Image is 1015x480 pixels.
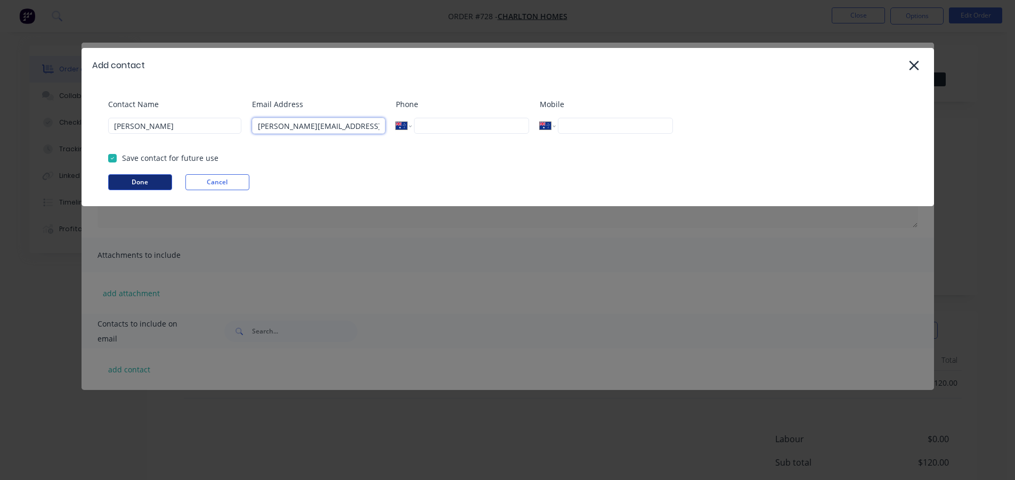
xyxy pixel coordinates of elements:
[108,174,172,190] button: Done
[108,99,241,110] label: Contact Name
[92,59,145,72] div: Add contact
[396,99,529,110] label: Phone
[252,99,385,110] label: Email Address
[185,174,249,190] button: Cancel
[540,99,673,110] label: Mobile
[122,152,218,164] div: Save contact for future use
